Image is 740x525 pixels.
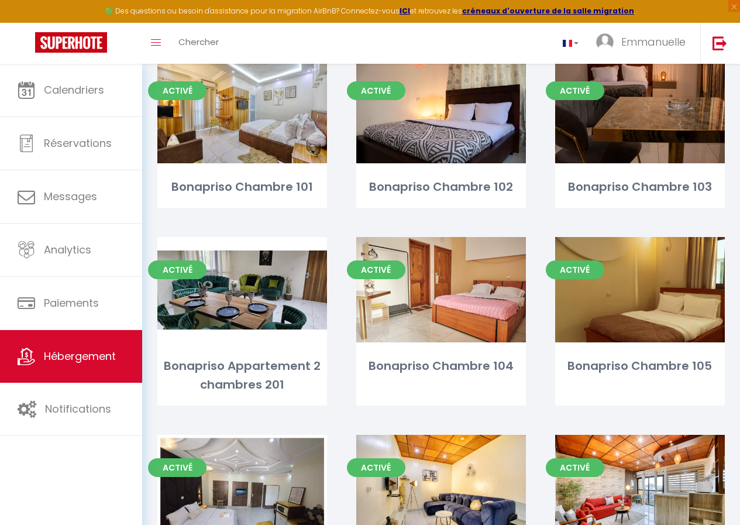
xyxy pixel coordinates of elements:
[44,242,91,257] span: Analytics
[546,260,604,279] span: Activé
[35,32,107,53] img: Super Booking
[9,5,44,40] button: Ouvrir le widget de chat LiveChat
[44,296,99,310] span: Paiements
[356,178,526,196] div: Bonapriso Chambre 102
[148,260,206,279] span: Activé
[148,81,206,100] span: Activé
[555,357,725,375] div: Bonapriso Chambre 105
[347,81,405,100] span: Activé
[400,6,410,16] a: ICI
[157,178,327,196] div: Bonapriso Chambre 101
[546,81,604,100] span: Activé
[347,458,405,477] span: Activé
[178,36,219,48] span: Chercher
[587,23,700,64] a: ... Emmanuelle
[356,357,526,375] div: Bonapriso Chambre 104
[555,178,725,196] div: Bonapriso Chambre 103
[157,357,327,394] div: Bonapriso Appartement 2 chambres 201
[546,458,604,477] span: Activé
[44,136,112,150] span: Réservations
[45,402,111,416] span: Notifications
[596,33,614,51] img: ...
[170,23,228,64] a: Chercher
[44,189,97,204] span: Messages
[462,6,634,16] a: créneaux d'ouverture de la salle migration
[44,349,116,363] span: Hébergement
[347,260,405,279] span: Activé
[713,36,727,50] img: logout
[148,458,206,477] span: Activé
[44,83,104,97] span: Calendriers
[621,35,686,49] span: Emmanuelle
